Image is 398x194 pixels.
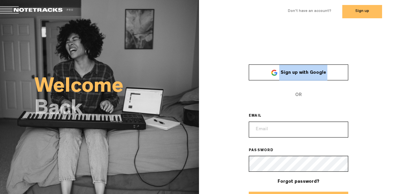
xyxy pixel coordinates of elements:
label: PASSWORD [249,148,283,153]
h2: Welcome [34,78,199,97]
h2: Back [34,100,199,119]
button: Sign up [342,5,382,18]
input: Email [249,122,348,138]
span: Sign up with Google [281,70,326,75]
a: Forgot password? [278,179,319,184]
label: EMAIL [249,114,271,119]
label: Don't have an account? [288,9,331,14]
span: OR [249,87,348,103]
